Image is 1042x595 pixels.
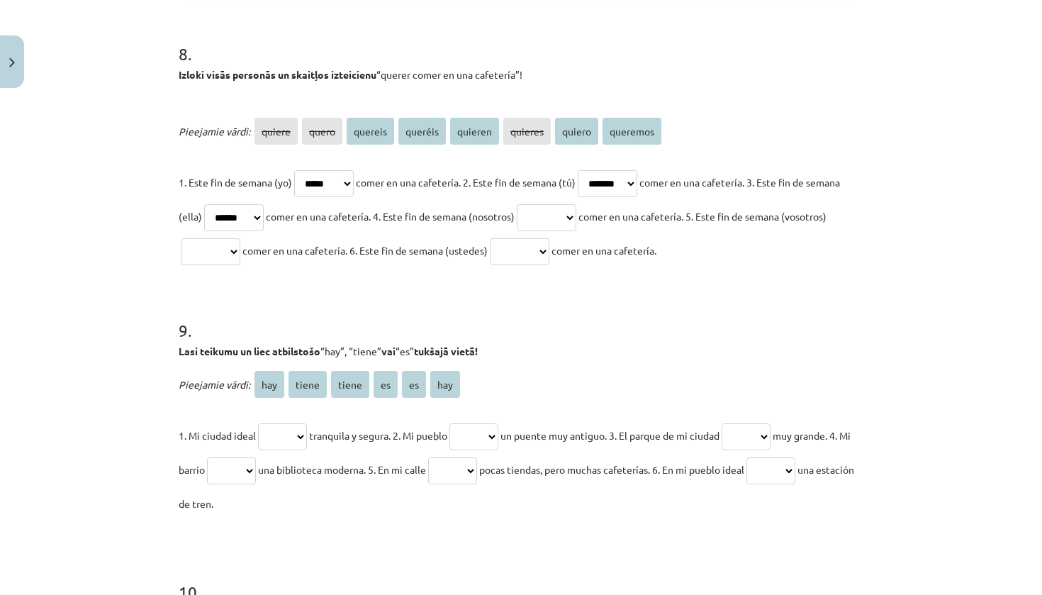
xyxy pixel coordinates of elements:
[430,371,460,398] span: hay
[266,210,515,223] span: comer en una cafetería. 4. Este fin de semana (nosotros)
[179,125,250,138] span: Pieejamie vārdi:
[347,118,394,145] span: quereis
[179,296,863,340] h1: 9 .
[258,463,426,476] span: una biblioteca moderna. 5. En mi calle
[288,371,327,398] span: tiene
[179,19,863,63] h1: 8 .
[479,463,744,476] span: pocas tiendas, pero muchas cafeterías. 6. En mi pueblo ideal
[302,118,342,145] span: quero
[242,244,488,257] span: comer en una cafetería. 6. Este fin de semana (ustedes)
[179,378,250,391] span: Pieejamie vārdi:
[356,176,576,189] span: comer en una cafetería. 2. Este fin de semana (tú)
[555,118,598,145] span: quiero
[179,67,863,82] p: “querer comer en una cafetería”!
[578,210,827,223] span: comer en una cafetería. 5. Este fin de semana (vosotros)
[331,371,369,398] span: tiene
[450,118,499,145] span: quieren
[179,68,376,81] strong: Izloki visās personās un skaitļos izteicienu
[402,371,426,398] span: es
[179,345,320,357] strong: Lasi teikumu un liec atbilstošo
[179,176,292,189] span: 1. Este fin de semana (yo)
[179,429,256,442] span: 1. Mi ciudad ideal
[414,345,478,357] strong: tukšajā vietā!
[603,118,661,145] span: queremos
[9,58,15,67] img: icon-close-lesson-0947bae3869378f0d4975bcd49f059093ad1ed9edebbc8119c70593378902aed.svg
[309,429,447,442] span: tranquila y segura. 2. Mi pueblo
[398,118,446,145] span: queréis
[500,429,719,442] span: un puente muy antiguo. 3. El parque de mi ciudad
[374,371,398,398] span: es
[254,118,298,145] span: quiere
[503,118,551,145] span: quieres
[179,344,863,359] p: “hay”, “tiene” “es”
[254,371,284,398] span: hay
[381,345,396,357] strong: vai
[551,244,656,257] span: comer en una cafetería.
